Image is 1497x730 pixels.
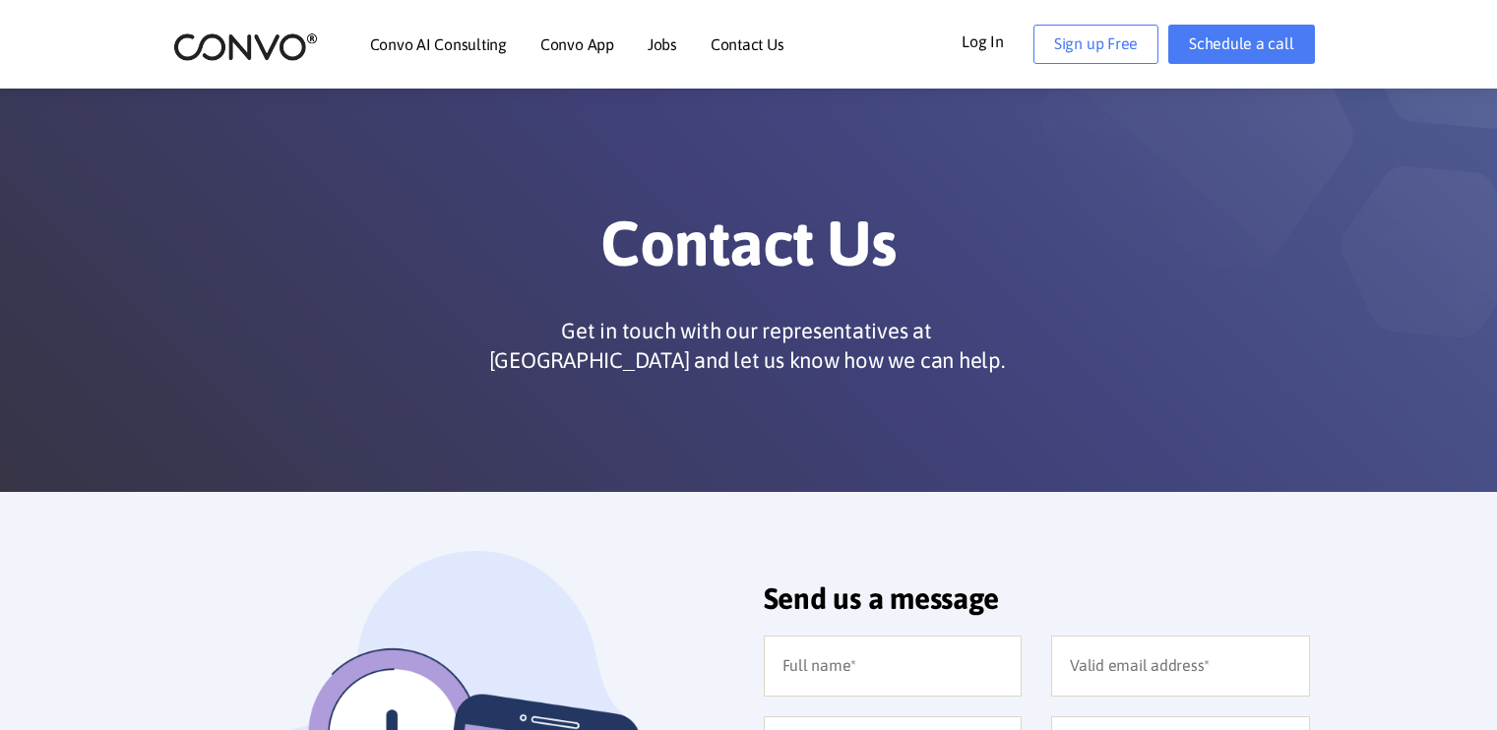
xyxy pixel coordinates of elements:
[203,206,1295,296] h1: Contact Us
[1168,25,1314,64] a: Schedule a call
[648,36,677,52] a: Jobs
[711,36,784,52] a: Contact Us
[962,25,1033,56] a: Log In
[764,580,1310,631] h2: Send us a message
[481,316,1013,375] p: Get in touch with our representatives at [GEOGRAPHIC_DATA] and let us know how we can help.
[370,36,507,52] a: Convo AI Consulting
[1051,636,1310,697] input: Valid email address*
[1033,25,1158,64] a: Sign up Free
[173,31,318,62] img: logo_2.png
[764,636,1023,697] input: Full name*
[540,36,614,52] a: Convo App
